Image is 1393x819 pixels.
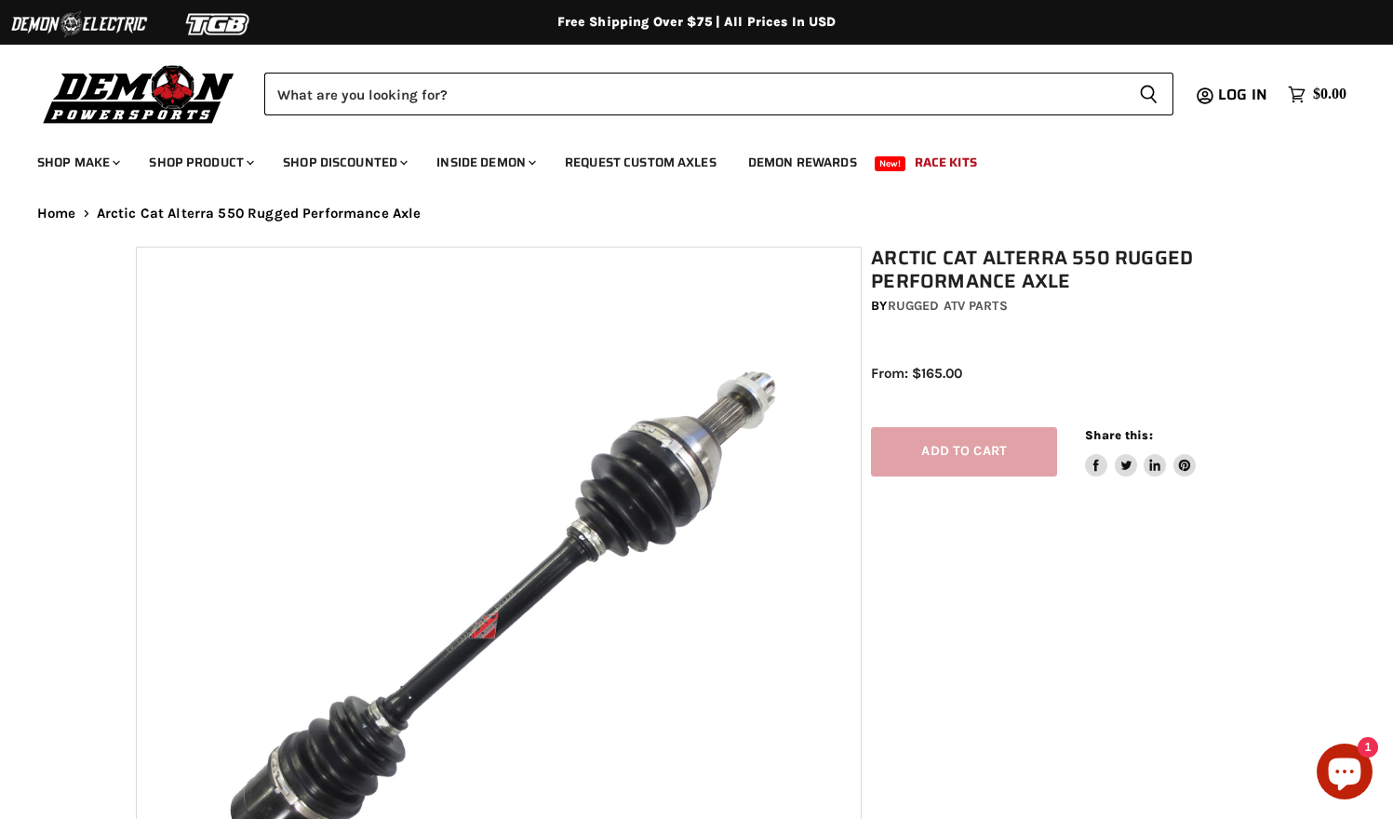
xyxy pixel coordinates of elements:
span: Arctic Cat Alterra 550 Rugged Performance Axle [97,206,422,222]
span: Log in [1218,83,1267,106]
a: Home [37,206,76,222]
form: Product [264,73,1173,115]
a: Shop Product [135,143,265,181]
h1: Arctic Cat Alterra 550 Rugged Performance Axle [871,247,1266,293]
div: by [871,296,1266,316]
a: Inside Demon [422,143,547,181]
a: Request Custom Axles [551,143,730,181]
span: Share this: [1085,428,1152,442]
img: TGB Logo 2 [149,7,288,42]
inbox-online-store-chat: Shopify online store chat [1311,744,1378,804]
a: Shop Make [23,143,131,181]
a: Log in [1210,87,1279,103]
ul: Main menu [23,136,1342,181]
a: Rugged ATV Parts [888,298,1008,314]
a: Demon Rewards [734,143,871,181]
a: Shop Discounted [269,143,419,181]
img: Demon Powersports [37,60,241,127]
span: From: $165.00 [871,365,962,382]
span: $0.00 [1313,86,1346,103]
button: Search [1124,73,1173,115]
img: Demon Electric Logo 2 [9,7,149,42]
a: $0.00 [1279,81,1356,108]
aside: Share this: [1085,427,1196,477]
a: Race Kits [901,143,991,181]
span: New! [875,156,906,171]
input: Search [264,73,1124,115]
